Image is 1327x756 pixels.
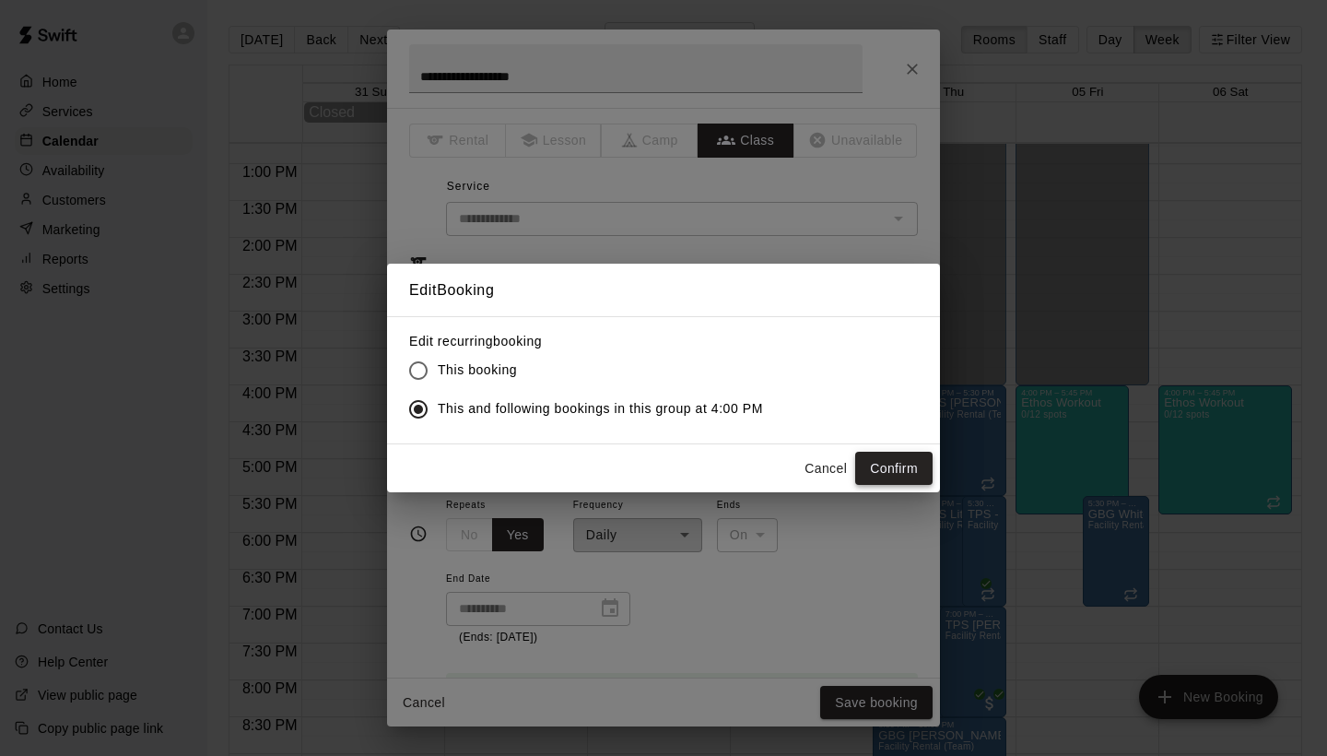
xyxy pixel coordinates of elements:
[438,360,517,380] span: This booking
[438,399,763,419] span: This and following bookings in this group at 4:00 PM
[409,332,778,350] label: Edit recurring booking
[855,452,933,486] button: Confirm
[796,452,855,486] button: Cancel
[387,264,940,317] h2: Edit Booking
